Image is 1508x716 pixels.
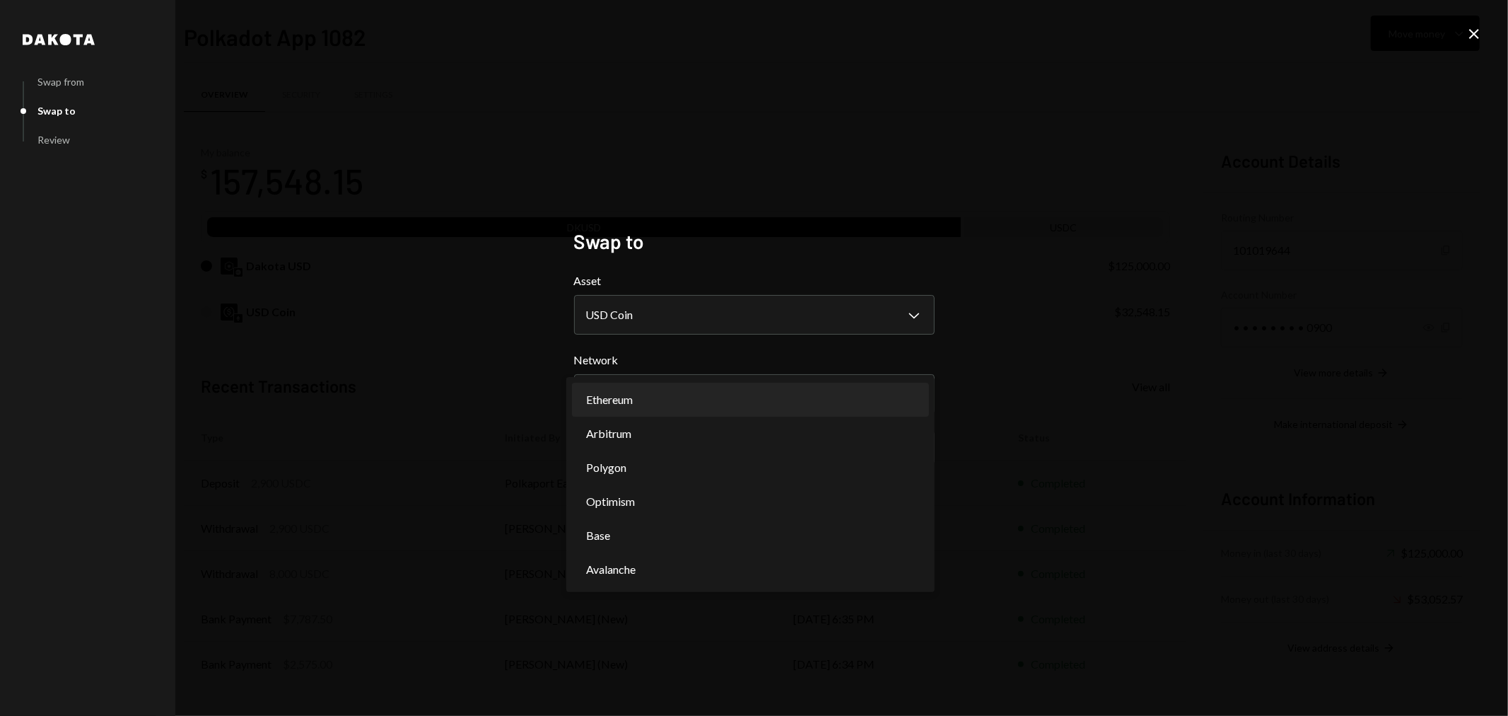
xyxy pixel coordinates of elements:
span: Polygon [586,459,626,476]
span: Avalanche [586,561,636,578]
span: Base [586,527,610,544]
div: Swap from [37,76,84,88]
button: Network [574,374,935,414]
label: Asset [574,272,935,289]
span: Arbitrum [586,425,631,442]
span: Optimism [586,493,635,510]
h2: Swap to [574,228,935,255]
button: Asset [574,295,935,335]
label: Network [574,352,935,369]
span: Ethereum [586,391,633,408]
div: Swap to [37,105,76,117]
div: Review [37,134,70,146]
